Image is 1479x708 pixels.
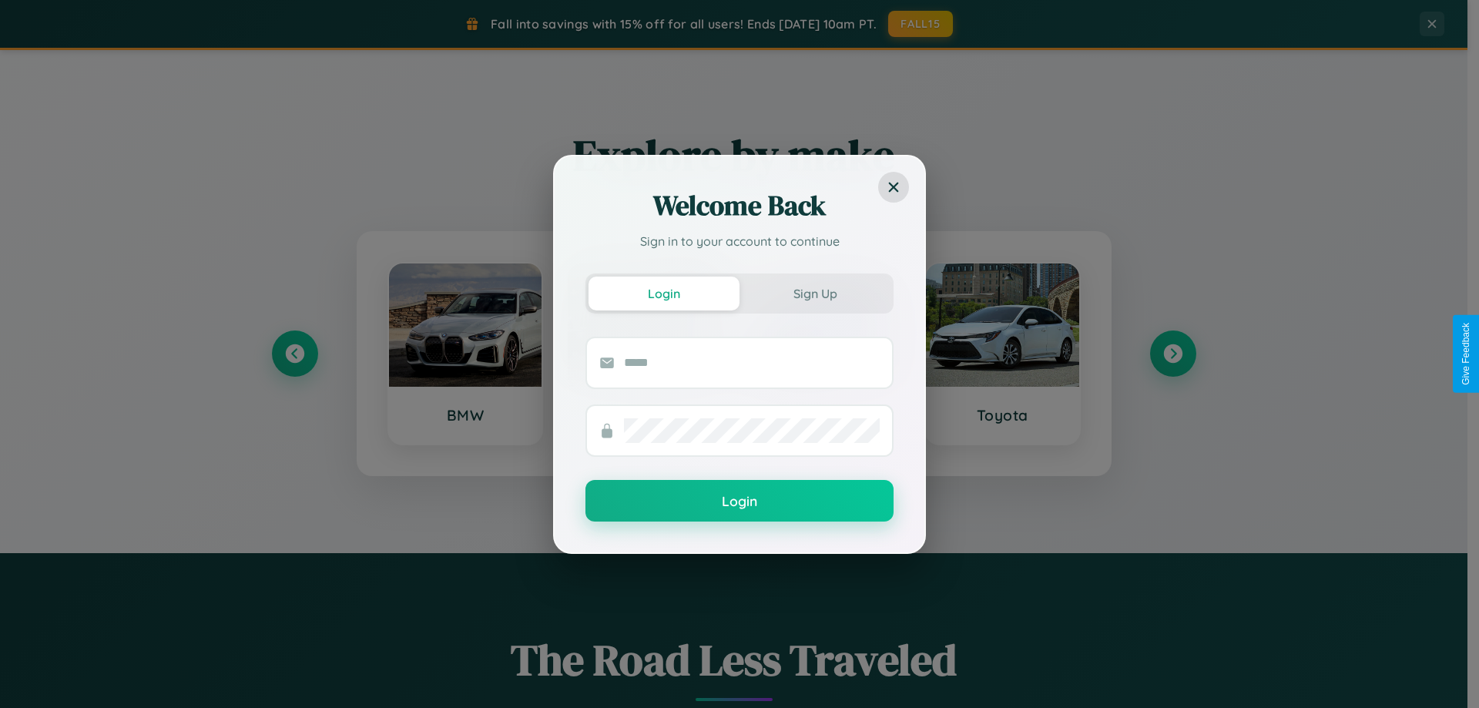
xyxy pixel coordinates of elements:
button: Login [589,277,739,310]
button: Login [585,480,894,522]
p: Sign in to your account to continue [585,232,894,250]
button: Sign Up [739,277,890,310]
h2: Welcome Back [585,187,894,224]
div: Give Feedback [1461,323,1471,385]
